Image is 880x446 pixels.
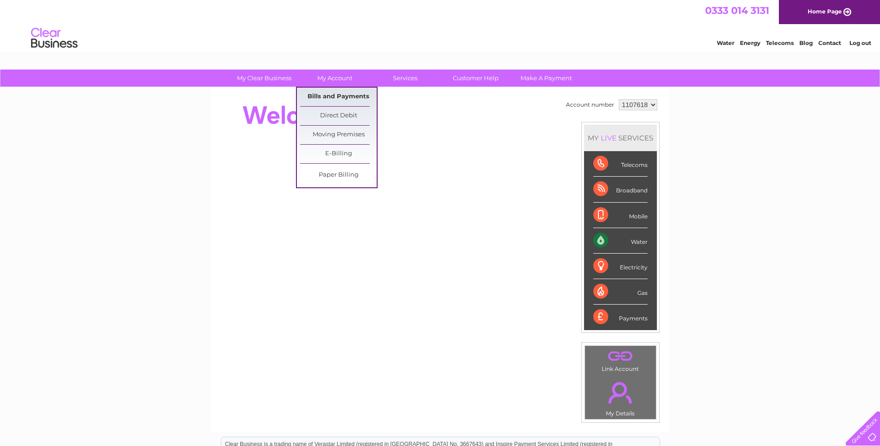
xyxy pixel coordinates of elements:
[593,305,648,330] div: Payments
[593,254,648,279] div: Electricity
[587,348,654,364] a: .
[717,39,734,46] a: Water
[599,134,618,142] div: LIVE
[593,279,648,305] div: Gas
[221,5,660,45] div: Clear Business is a trading name of Verastar Limited (registered in [GEOGRAPHIC_DATA] No. 3667643...
[300,107,377,125] a: Direct Debit
[367,70,443,87] a: Services
[593,203,648,228] div: Mobile
[593,151,648,177] div: Telecoms
[587,376,654,409] a: .
[593,177,648,202] div: Broadband
[300,145,377,163] a: E-Billing
[508,70,585,87] a: Make A Payment
[585,345,656,375] td: Link Account
[584,125,657,151] div: MY SERVICES
[564,97,617,113] td: Account number
[740,39,760,46] a: Energy
[849,39,871,46] a: Log out
[818,39,841,46] a: Contact
[593,228,648,254] div: Water
[300,166,377,185] a: Paper Billing
[437,70,514,87] a: Customer Help
[705,5,769,16] a: 0333 014 3131
[31,24,78,52] img: logo.png
[766,39,794,46] a: Telecoms
[300,126,377,144] a: Moving Premises
[226,70,302,87] a: My Clear Business
[585,374,656,420] td: My Details
[300,88,377,106] a: Bills and Payments
[296,70,373,87] a: My Account
[799,39,813,46] a: Blog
